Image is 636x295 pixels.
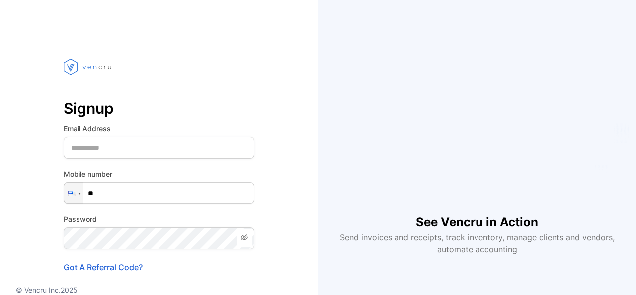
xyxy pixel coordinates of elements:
h1: See Vencru in Action [416,197,538,231]
label: Email Address [64,123,254,134]
p: Signup [64,97,254,120]
label: Password [64,214,254,224]
div: United States: + 1 [64,183,83,203]
img: vencru logo [64,40,113,94]
p: Got A Referral Code? [64,261,254,273]
p: Send invoices and receipts, track inventory, manage clients and vendors, automate accounting [334,231,620,255]
label: Mobile number [64,169,254,179]
iframe: YouTube video player [350,40,604,197]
